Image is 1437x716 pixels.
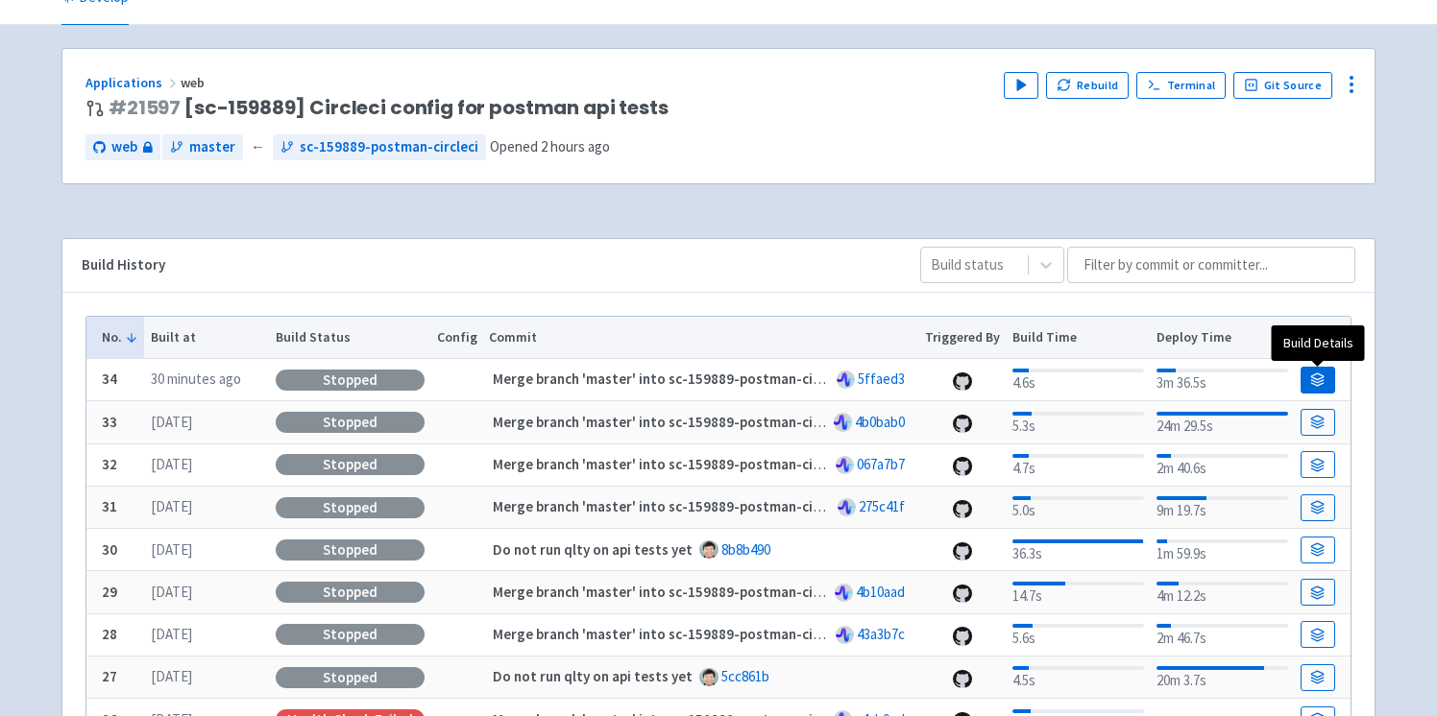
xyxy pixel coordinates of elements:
a: 5cc861b [721,667,769,685]
div: Build History [82,254,889,276]
div: 4.6s [1012,365,1144,394]
div: Stopped [276,624,425,645]
time: [DATE] [151,583,192,601]
div: 4.5s [1012,662,1144,692]
div: Stopped [276,539,425,561]
span: [sc-159889] Circleci config for postman api tests [109,97,669,119]
strong: Merge branch 'master' into sc-159889-postman-circleci [493,370,847,388]
strong: Merge branch 'master' into sc-159889-postman-circleci [493,583,847,601]
a: sc-159889-postman-circleci [273,134,486,160]
button: Rebuild [1046,72,1129,99]
div: 1m 59.9s [1157,536,1288,565]
div: Stopped [276,582,425,603]
time: [DATE] [151,667,192,685]
b: 31 [102,497,117,515]
a: Git Source [1233,72,1332,99]
input: Filter by commit or committer... [1067,247,1355,283]
a: 8b8b490 [721,540,770,559]
b: 28 [102,625,117,643]
th: Commit [483,317,919,359]
strong: Do not run qlty on api tests yet [493,540,693,559]
a: Build Details [1301,494,1335,521]
a: #21597 [109,94,181,121]
strong: Merge branch 'master' into sc-159889-postman-circleci [493,455,847,473]
strong: Merge branch 'master' into sc-159889-postman-circleci [493,625,847,643]
button: Play [1004,72,1038,99]
div: 24m 29.5s [1157,408,1288,438]
a: Build Details [1301,664,1335,691]
div: 14.7s [1012,578,1144,608]
b: 30 [102,540,117,559]
a: Build Details [1301,621,1335,648]
b: 33 [102,413,117,431]
time: [DATE] [151,625,192,643]
th: Build Time [1006,317,1150,359]
a: 067a7b7 [857,455,905,473]
span: web [111,136,137,158]
div: 36.3s [1012,536,1144,565]
a: Applications [85,74,181,91]
span: sc-159889-postman-circleci [300,136,478,158]
div: 9m 19.7s [1157,492,1288,522]
strong: Merge branch 'master' into sc-159889-postman-circleci [493,413,847,431]
a: 4b10aad [856,583,905,601]
strong: Do not run qlty on api tests yet [493,667,693,685]
span: web [181,74,207,91]
a: Build Details [1301,537,1335,563]
a: 4b0bab0 [855,413,905,431]
time: [DATE] [151,497,192,515]
div: Stopped [276,667,425,688]
a: Build Details [1301,579,1335,606]
th: Deploy Time [1150,317,1294,359]
time: 2 hours ago [541,137,610,155]
time: [DATE] [151,540,192,559]
b: 29 [102,583,117,601]
span: ← [251,136,265,158]
div: 5.6s [1012,620,1144,650]
b: 27 [102,667,117,685]
time: [DATE] [151,413,192,431]
button: No. [102,327,138,347]
div: Stopped [276,370,425,391]
div: 5.0s [1012,492,1144,522]
th: Build Status [269,317,430,359]
a: master [162,134,243,160]
div: 4m 12.2s [1157,578,1288,608]
time: 30 minutes ago [151,370,241,388]
b: 34 [102,370,117,388]
a: web [85,134,160,160]
time: [DATE] [151,455,192,473]
div: Stopped [276,497,425,518]
a: 5ffaed3 [858,370,905,388]
b: 32 [102,455,117,473]
a: Build Details [1301,409,1335,436]
a: 43a3b7c [857,625,905,643]
div: 20m 3.7s [1157,662,1288,692]
div: 2m 40.6s [1157,450,1288,480]
div: 3m 36.5s [1157,365,1288,394]
div: 4.7s [1012,450,1144,480]
div: 5.3s [1012,408,1144,438]
th: Built at [144,317,269,359]
div: 2m 46.7s [1157,620,1288,650]
a: 275c41f [859,497,905,515]
span: master [189,136,235,158]
span: Opened [490,137,610,155]
div: Stopped [276,412,425,433]
th: Triggered By [919,317,1007,359]
a: Build Details [1301,367,1335,394]
a: Build Details [1301,451,1335,478]
div: Stopped [276,454,425,475]
th: Config [430,317,483,359]
strong: Merge branch 'master' into sc-159889-postman-circleci [493,497,847,515]
a: Terminal [1136,72,1226,99]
